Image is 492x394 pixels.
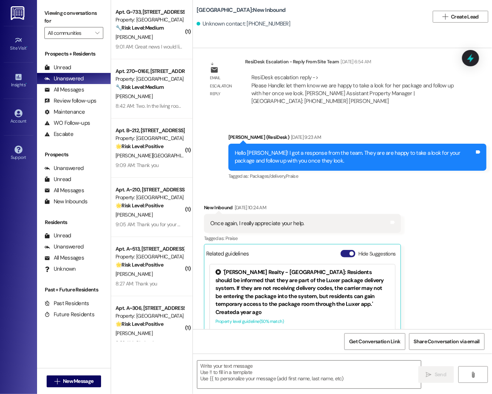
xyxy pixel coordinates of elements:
div: 8:27 AM: Thank you [116,280,157,287]
strong: 🔧 Risk Level: Medium [116,84,164,90]
div: Property: [GEOGRAPHIC_DATA] [116,75,184,83]
strong: 🌟 Risk Level: Positive [116,143,163,150]
div: Prospects + Residents [37,50,111,58]
span: Praise [225,235,238,241]
div: Once again, I really appreciate your help. [210,220,304,227]
div: Apt. A~306, [STREET_ADDRESS] [116,304,184,312]
div: ResiDesk escalation reply -> Please Handle: let them know we are happy to take a look for her pac... [251,74,454,105]
span: [PERSON_NAME] [116,211,153,218]
a: Support [4,143,33,163]
span: Create Lead [451,13,479,21]
strong: 🌟 Risk Level: Positive [116,321,163,327]
div: Unanswered [44,164,84,172]
b: [GEOGRAPHIC_DATA]: New Inbound [197,6,285,14]
button: New Message [47,375,101,387]
span: • [27,44,28,50]
span: Praise [286,173,298,179]
span: [PERSON_NAME] [116,93,153,100]
div: All Messages [44,86,84,94]
div: Unknown [44,265,76,273]
span: [PERSON_NAME][GEOGRAPHIC_DATA] [116,152,200,159]
div: Escalate [44,130,73,138]
div: 8:23 AM: Ok thanks ms [116,340,165,346]
div: 8:42 AM: Two. In the living room, and two in the bedroom. [116,103,237,109]
a: Account [4,107,33,127]
strong: 🔧 Risk Level: Medium [116,24,164,31]
div: Future Residents [44,311,94,318]
i:  [95,30,99,36]
div: Email escalation reply [210,74,239,98]
button: Get Conversation Link [344,333,405,350]
div: Hello [PERSON_NAME]! I got a response from the team. They are are happy to take a look for your p... [235,149,475,165]
i:  [54,378,60,384]
a: Site Visit • [4,34,33,54]
a: Insights • [4,71,33,91]
div: '[PERSON_NAME] Realty - [GEOGRAPHIC_DATA]: Residents should be informed that they are part of the... [215,268,389,308]
div: 9:05 AM: Thank you for your work to simplify maintenance issues. [116,221,256,228]
button: Create Lead [433,11,488,23]
div: [DATE] 10:24 AM [233,204,266,211]
span: [PERSON_NAME] [116,330,153,337]
div: Unanswered [44,75,84,83]
div: Prospects [37,151,111,158]
label: Viewing conversations for [44,7,103,27]
div: Apt. A~513, [STREET_ADDRESS] [116,245,184,253]
div: New Inbound [204,204,401,214]
div: All Messages [44,187,84,194]
div: [DATE] 6:54 AM [339,58,371,66]
div: Property: [GEOGRAPHIC_DATA] [116,194,184,201]
div: Property: [GEOGRAPHIC_DATA] [116,253,184,261]
strong: 🌟 Risk Level: Positive [116,261,163,268]
span: [PERSON_NAME] [116,34,153,40]
i:  [426,372,432,378]
div: Unread [44,176,71,183]
div: Apt. G~733, [STREET_ADDRESS] [116,8,184,16]
input: All communities [48,27,91,39]
div: Property level guideline ( 50 % match) [215,318,389,325]
div: 9:01 AM: Great news I would like to have my front window shades replaced Also the refrigerator do... [116,43,412,50]
span: Packages/delivery , [250,173,286,179]
i:  [470,372,476,378]
span: [PERSON_NAME] [116,271,153,277]
strong: 🌟 Risk Level: Positive [116,202,163,209]
div: Unread [44,64,71,71]
div: Property: [GEOGRAPHIC_DATA] [116,134,184,142]
label: Hide Suggestions [358,250,396,258]
div: Unknown contact: [PHONE_NUMBER] [197,20,290,28]
span: • [26,81,27,86]
div: Apt. B~212, [STREET_ADDRESS] [116,127,184,134]
button: Share Conversation via email [409,333,485,350]
div: Unanswered [44,243,84,251]
div: WO Follow-ups [44,119,90,127]
div: 9:09 AM: Thank you [116,162,158,168]
span: Share Conversation via email [414,338,480,345]
div: Property: [GEOGRAPHIC_DATA] [116,16,184,24]
div: [PERSON_NAME] (ResiDesk) [228,133,486,144]
button: Send [418,366,454,383]
div: ResiDesk Escalation - Reply From Site Team [245,58,462,68]
div: Residents [37,218,111,226]
span: New Message [63,377,93,385]
div: New Inbounds [44,198,87,206]
span: Get Conversation Link [349,338,400,345]
div: Tagged as: [204,233,401,244]
i:  [442,14,448,20]
div: Past Residents [44,300,89,307]
div: All Messages [44,254,84,262]
div: Property: [GEOGRAPHIC_DATA] [116,312,184,320]
div: Past + Future Residents [37,286,111,294]
div: Apt. 270~016E, [STREET_ADDRESS] [116,67,184,75]
div: Apt. A~210, [STREET_ADDRESS] [116,186,184,194]
div: Maintenance [44,108,85,116]
div: Unread [44,232,71,240]
div: Review follow-ups [44,97,96,105]
div: [DATE] 9:23 AM [289,133,321,141]
div: Created a year ago [215,308,389,316]
div: Related guidelines [206,250,249,261]
div: Tagged as: [228,171,486,181]
img: ResiDesk Logo [11,6,26,20]
span: Send [435,371,446,378]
